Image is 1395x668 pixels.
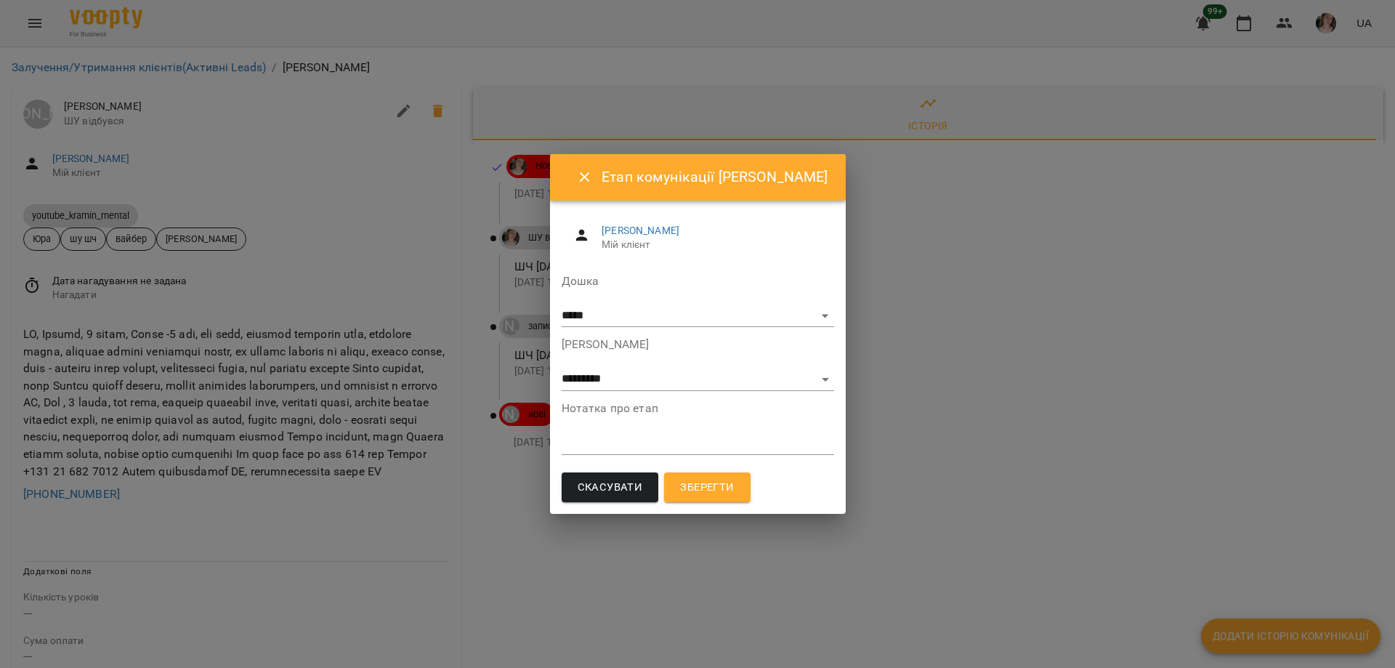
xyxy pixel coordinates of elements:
h6: Етап комунікації [PERSON_NAME] [602,166,828,188]
label: [PERSON_NAME] [562,339,834,350]
button: Зберегти [664,472,750,503]
label: Нотатка про етап [562,403,834,414]
a: [PERSON_NAME] [602,225,679,236]
span: Скасувати [578,478,643,497]
span: Мій клієнт [602,238,822,252]
button: Close [567,160,602,195]
label: Дошка [562,275,834,287]
button: Скасувати [562,472,659,503]
span: Зберегти [680,478,734,497]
